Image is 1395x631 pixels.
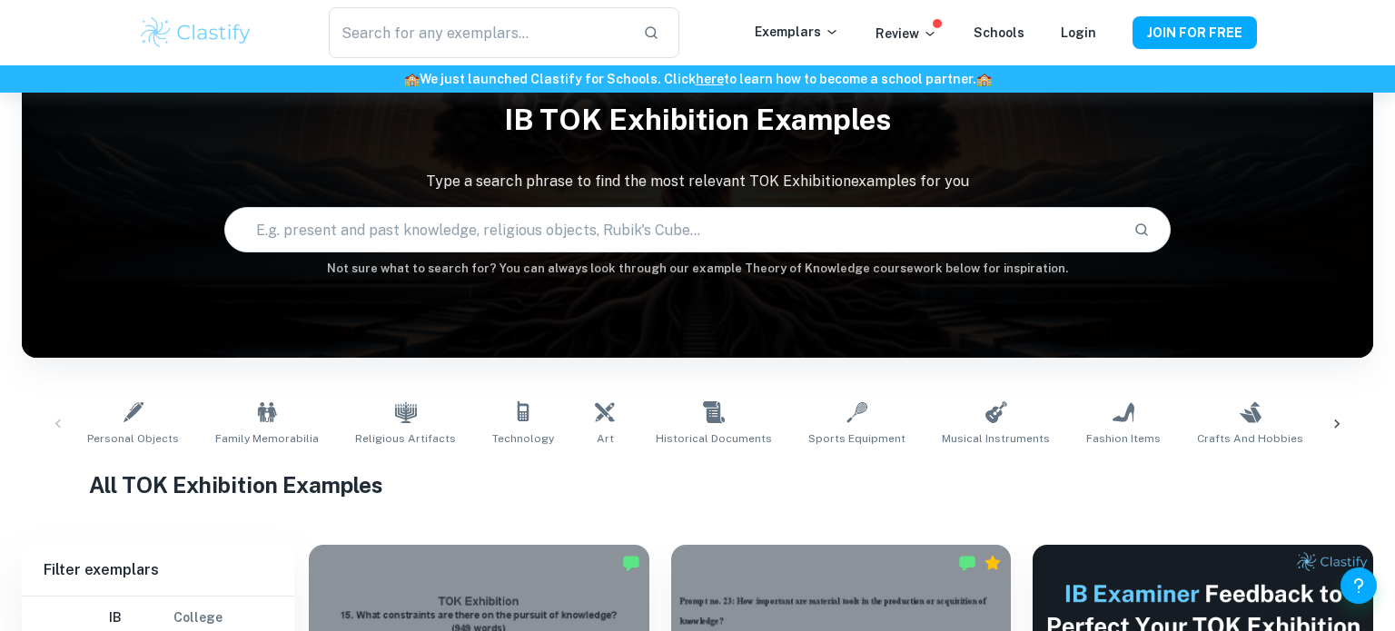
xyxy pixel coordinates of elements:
[1126,214,1157,245] button: Search
[597,430,614,447] span: Art
[87,430,179,447] span: Personal Objects
[976,72,992,86] span: 🏫
[942,430,1050,447] span: Musical Instruments
[22,171,1373,192] p: Type a search phrase to find the most relevant TOK Exhibition examples for you
[1133,16,1257,49] button: JOIN FOR FREE
[755,22,839,42] p: Exemplars
[1197,430,1303,447] span: Crafts and Hobbies
[876,24,937,44] p: Review
[808,430,905,447] span: Sports Equipment
[225,204,1119,255] input: E.g. present and past knowledge, religious objects, Rubik's Cube...
[1061,25,1096,40] a: Login
[4,69,1391,89] h6: We just launched Clastify for Schools. Click to learn how to become a school partner.
[656,430,772,447] span: Historical Documents
[974,25,1024,40] a: Schools
[138,15,253,51] img: Clastify logo
[329,7,628,58] input: Search for any exemplars...
[1086,430,1161,447] span: Fashion Items
[215,430,319,447] span: Family Memorabilia
[404,72,420,86] span: 🏫
[1341,567,1377,604] button: Help and Feedback
[355,430,456,447] span: Religious Artifacts
[22,260,1373,278] h6: Not sure what to search for? You can always look through our example Theory of Knowledge coursewo...
[622,554,640,572] img: Marked
[492,430,554,447] span: Technology
[696,72,724,86] a: here
[958,554,976,572] img: Marked
[89,468,1305,501] h1: All TOK Exhibition Examples
[22,91,1373,149] h1: IB TOK Exhibition examples
[984,554,1002,572] div: Premium
[22,545,294,596] h6: Filter exemplars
